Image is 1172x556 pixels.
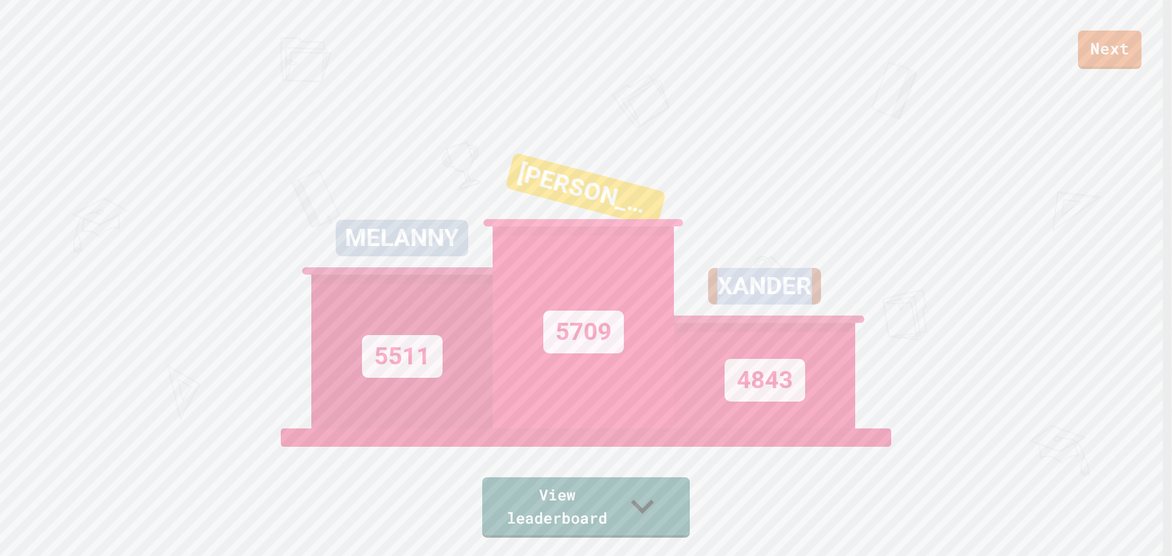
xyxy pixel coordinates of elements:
div: [PERSON_NAME] [505,153,666,228]
div: XANDER [708,268,821,305]
div: 4843 [725,359,805,402]
div: MELANNY [336,220,468,256]
a: Next [1078,31,1141,69]
div: 5511 [362,335,443,378]
a: View leaderboard [482,477,690,538]
div: 5709 [543,311,624,353]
